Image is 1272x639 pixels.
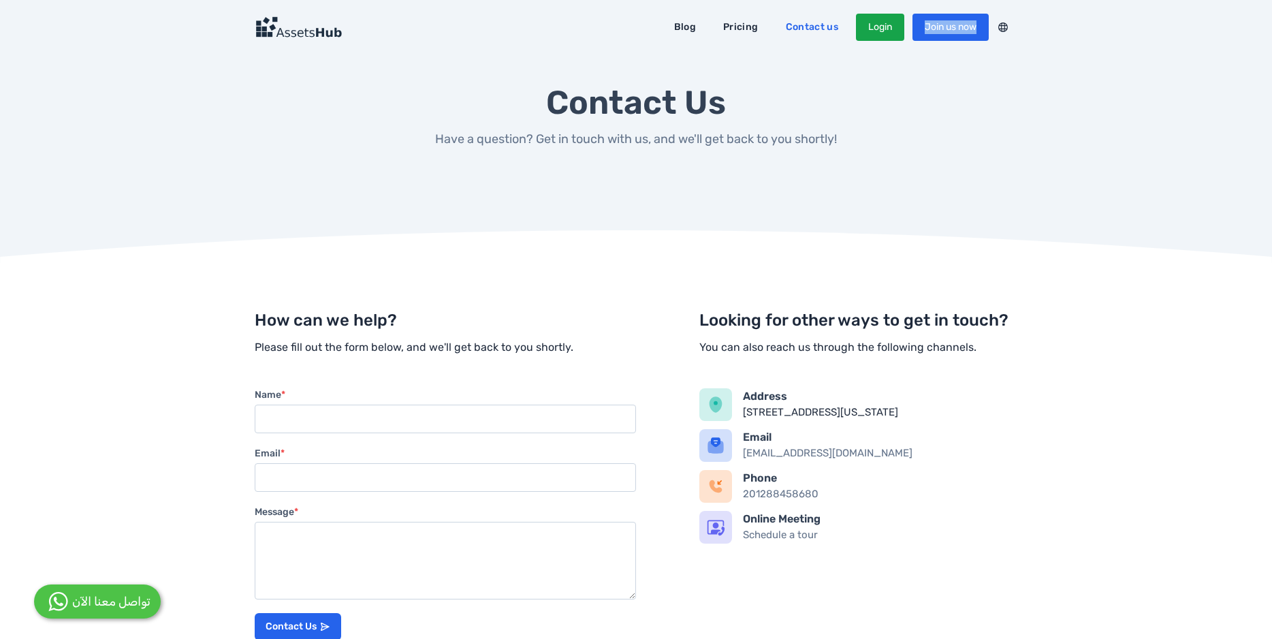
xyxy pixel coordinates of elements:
[743,529,818,541] a: Schedule a tour
[743,447,912,459] a: [EMAIL_ADDRESS][DOMAIN_NAME]
[72,593,150,611] div: تواصل معنا الآن
[413,129,858,149] p: Have a question? Get in touch with us, and we'll get back to you shortly!
[714,16,767,38] a: Pricing
[743,488,818,500] a: 201288458680
[255,16,342,38] img: Logo Dark
[856,14,904,41] a: Login
[255,339,636,356] p: Please fill out the form below, and we'll get back to you shortly.
[743,470,1017,486] h5: Phone
[776,16,848,38] a: Contact us
[743,405,1017,420] div: [STREET_ADDRESS][US_STATE]
[912,14,989,41] a: Join us now
[413,76,858,129] h1: Contact Us
[743,388,1017,405] h5: Address
[699,312,1017,328] h2: Looking for other ways to get in touch?
[255,447,636,461] label: Email
[699,339,1017,356] p: You can also reach us through the following channels.
[255,312,636,328] h2: How can we help?
[255,505,636,519] label: Message
[665,16,705,38] a: Blog
[255,388,636,402] label: Name
[743,429,1017,446] h5: Email
[743,511,1017,527] h5: Online Meeting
